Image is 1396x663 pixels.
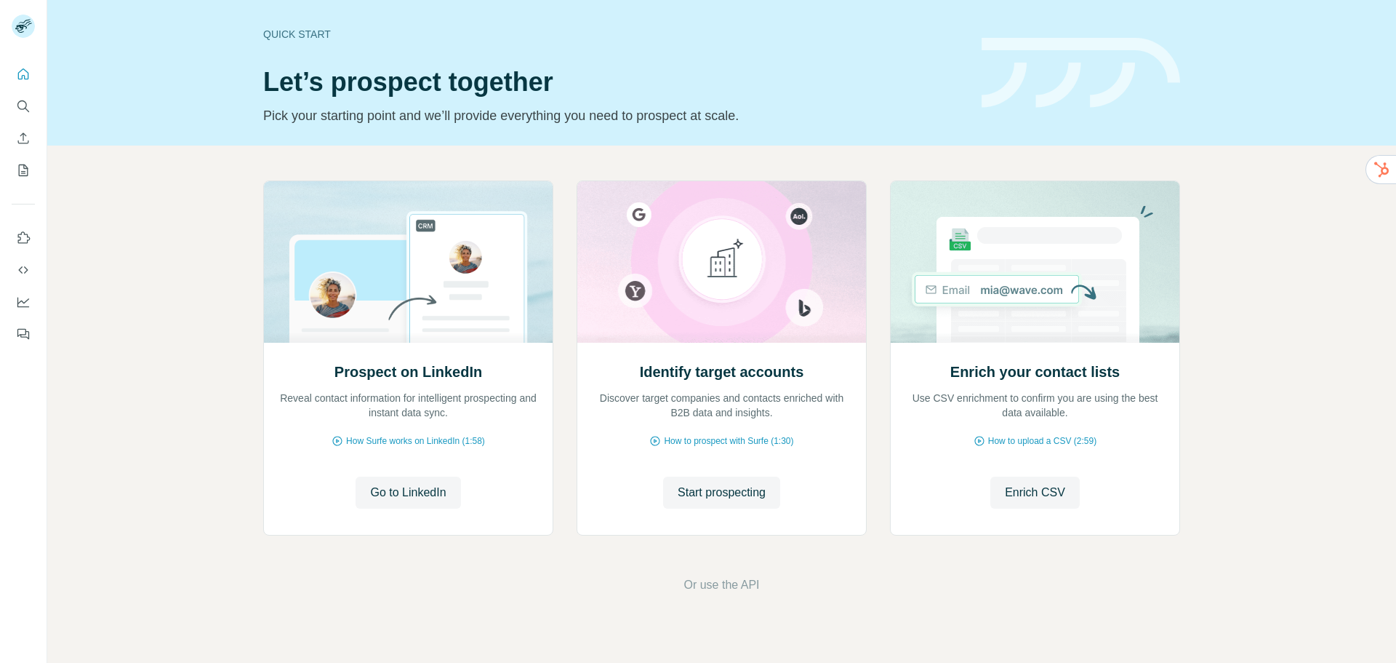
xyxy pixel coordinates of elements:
p: Discover target companies and contacts enriched with B2B data and insights. [592,391,851,420]
button: Start prospecting [663,477,780,509]
h2: Enrich your contact lists [950,362,1120,382]
button: Dashboard [12,289,35,315]
p: Reveal contact information for intelligent prospecting and instant data sync. [278,391,538,420]
span: How to prospect with Surfe (1:30) [664,434,793,448]
img: Identify target accounts [577,181,867,343]
button: Go to LinkedIn [356,477,460,509]
span: How to upload a CSV (2:59) [988,434,1096,448]
p: Use CSV enrichment to confirm you are using the best data available. [905,391,1165,420]
span: Go to LinkedIn [370,484,446,501]
h2: Prospect on LinkedIn [334,362,482,382]
button: Or use the API [683,576,759,594]
span: How Surfe works on LinkedIn (1:58) [346,434,485,448]
button: Use Surfe on LinkedIn [12,225,35,251]
h1: Let’s prospect together [263,68,964,97]
img: Prospect on LinkedIn [263,181,553,343]
h2: Identify target accounts [640,362,804,382]
div: Quick start [263,27,964,41]
span: Enrich CSV [1005,484,1065,501]
img: banner [982,38,1180,108]
button: Enrich CSV [990,477,1080,509]
button: Enrich CSV [12,125,35,151]
button: Search [12,93,35,119]
button: Quick start [12,61,35,87]
button: Use Surfe API [12,257,35,283]
button: My lists [12,157,35,183]
button: Feedback [12,321,35,347]
span: Start prospecting [678,484,766,501]
img: Enrich your contact lists [890,181,1180,343]
p: Pick your starting point and we’ll provide everything you need to prospect at scale. [263,106,964,126]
